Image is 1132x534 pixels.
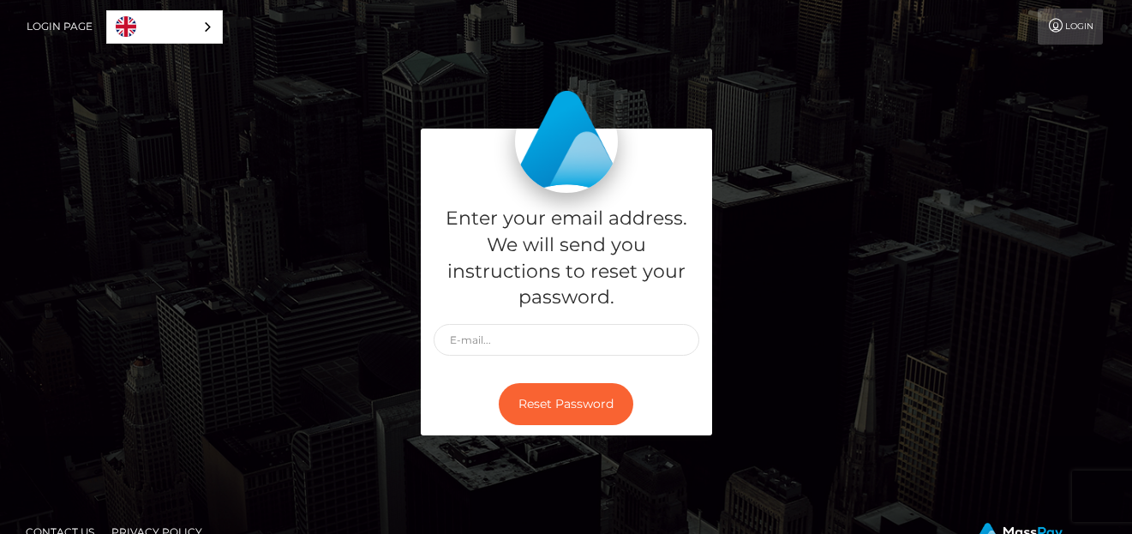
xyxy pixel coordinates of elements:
[106,10,223,44] aside: Language selected: English
[434,206,699,311] h5: Enter your email address. We will send you instructions to reset your password.
[515,90,618,193] img: MassPay Login
[106,10,223,44] div: Language
[434,324,699,356] input: E-mail...
[1038,9,1103,45] a: Login
[27,9,93,45] a: Login Page
[107,11,222,43] a: English
[499,383,633,425] button: Reset Password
